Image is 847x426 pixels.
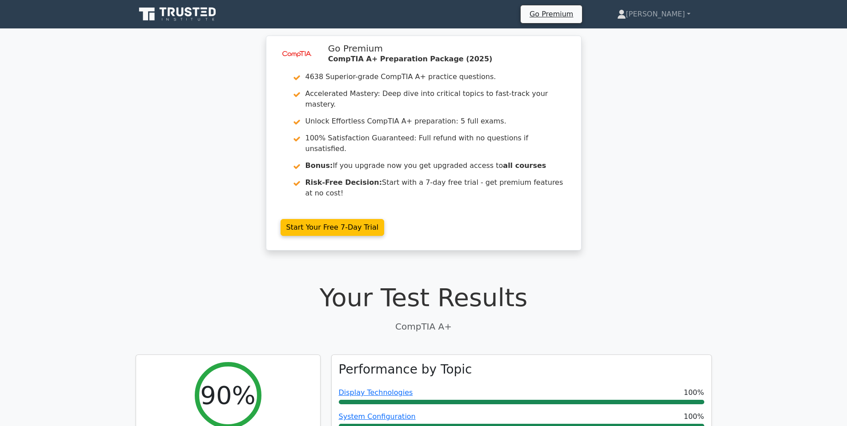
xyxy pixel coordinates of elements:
h2: 90% [200,380,255,410]
span: 100% [684,411,704,422]
a: Display Technologies [339,388,413,397]
a: System Configuration [339,412,416,421]
a: Go Premium [524,8,578,20]
p: CompTIA A+ [136,320,712,333]
h1: Your Test Results [136,283,712,312]
a: Start Your Free 7-Day Trial [281,219,385,236]
a: [PERSON_NAME] [596,5,712,23]
h3: Performance by Topic [339,362,472,377]
span: 100% [684,387,704,398]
